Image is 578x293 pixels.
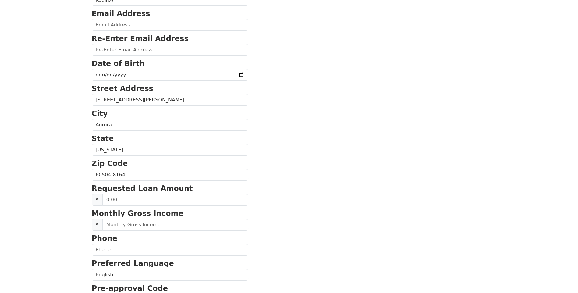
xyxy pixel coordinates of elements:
[92,44,248,56] input: Re-Enter Email Address
[92,184,193,193] strong: Requested Loan Amount
[102,194,248,206] input: 0.00
[92,208,248,219] p: Monthly Gross Income
[92,94,248,106] input: Street Address
[92,234,118,243] strong: Phone
[92,219,103,231] span: $
[92,84,154,93] strong: Street Address
[92,244,248,256] input: Phone
[92,59,145,68] strong: Date of Birth
[92,169,248,181] input: Zip Code
[92,284,168,293] strong: Pre-approval Code
[92,194,103,206] span: $
[92,34,189,43] strong: Re-Enter Email Address
[92,259,174,268] strong: Preferred Language
[102,219,248,231] input: Monthly Gross Income
[92,159,128,168] strong: Zip Code
[92,9,150,18] strong: Email Address
[92,19,248,31] input: Email Address
[92,109,108,118] strong: City
[92,119,248,131] input: City
[92,134,114,143] strong: State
